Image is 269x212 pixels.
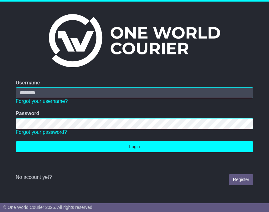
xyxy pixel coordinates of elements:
span: © One World Courier 2025. All rights reserved. [3,205,94,210]
a: Forgot your username? [16,98,68,104]
button: Login [16,141,253,152]
label: Username [16,80,40,86]
div: No account yet? [16,174,253,180]
label: Password [16,110,39,116]
a: Register [229,174,253,185]
img: One World [49,14,220,67]
a: Forgot your password? [16,129,67,135]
